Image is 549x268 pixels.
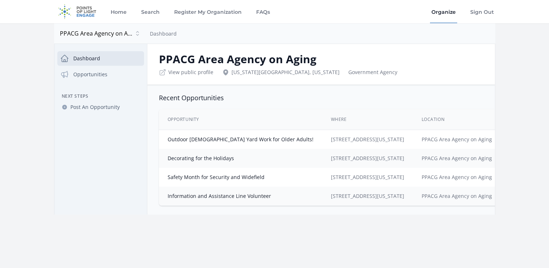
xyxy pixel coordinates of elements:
a: PPACG Area Agency on Aging [422,174,492,180]
div: [US_STATE][GEOGRAPHIC_DATA], [US_STATE] [222,69,340,76]
th: Location [413,109,501,130]
a: PPACG Area Agency on Aging [422,155,492,162]
h3: Next Steps [57,93,144,99]
a: Dashboard [150,30,177,37]
h2: PPACG Area Agency on Aging [159,53,483,66]
td: [STREET_ADDRESS][US_STATE] [322,149,413,168]
a: Opportunities [57,67,144,82]
a: Decorating for the Holidays [168,155,234,162]
button: PPACG Area Agency on Aging [57,26,144,41]
nav: Breadcrumb [150,29,177,38]
td: [STREET_ADDRESS][US_STATE] [322,168,413,187]
td: [STREET_ADDRESS][US_STATE] [322,130,413,149]
h3: Recent Opportunities [159,93,483,102]
span: PPACG Area Agency on Aging [60,29,132,38]
th: Where [322,109,413,130]
div: Government Agency [348,69,397,76]
td: [STREET_ADDRESS][US_STATE] [322,187,413,206]
span: Post An Opportunity [70,103,120,111]
th: Opportunity [159,109,322,130]
a: View public profile [168,69,213,76]
a: PPACG Area Agency on Aging [422,192,492,199]
a: PPACG Area Agency on Aging [422,136,492,143]
a: Information and Assistance Line Volunteer [168,192,271,199]
a: Post An Opportunity [57,101,144,114]
a: Dashboard [57,51,144,66]
a: Outdoor [DEMOGRAPHIC_DATA] Yard Work for Older Adults! [168,136,314,143]
a: Safety Month for Security and Widefield [168,174,265,180]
